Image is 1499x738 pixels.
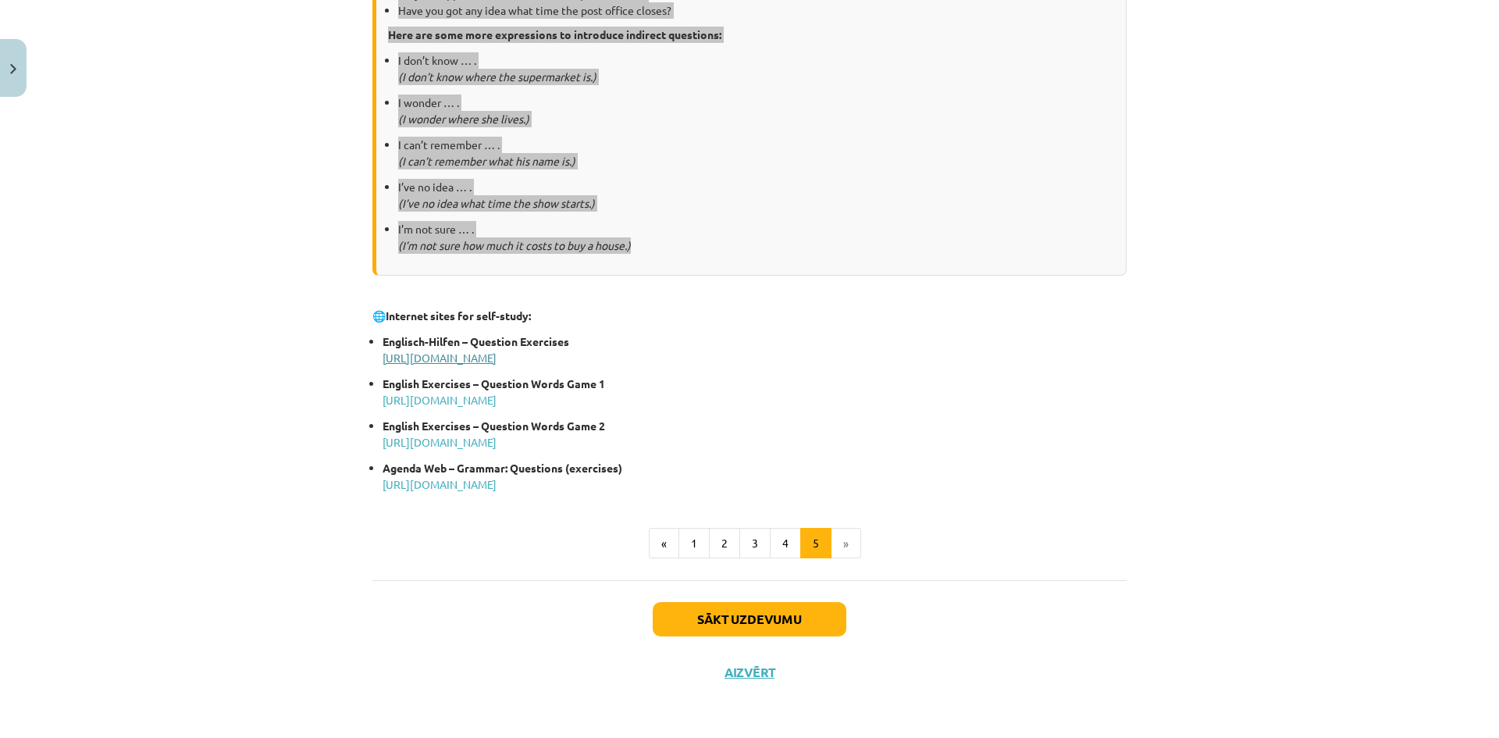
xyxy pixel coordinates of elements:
[383,419,605,433] strong: English Exercises – Question Words Game 2
[678,528,710,559] button: 1
[720,665,779,680] button: Aizvērt
[398,179,1114,212] p: I’ve no idea … .
[398,137,1114,169] p: I can’t remember … .
[398,70,596,84] em: (I don’t know where the supermarket is.)
[372,528,1127,559] nav: Page navigation example
[398,94,1114,127] p: I wonder … .
[739,528,771,559] button: 3
[383,461,622,475] strong: Agenda Web – Grammar: Questions (exercises)
[398,112,529,126] em: (I wonder where she lives.)
[800,528,831,559] button: 5
[398,52,1114,85] p: I don’t know … .
[372,291,1127,324] p: 🌐
[383,376,605,390] strong: English Exercises – Question Words Game 1
[709,528,740,559] button: 2
[10,64,16,74] img: icon-close-lesson-0947bae3869378f0d4975bcd49f059093ad1ed9edebbc8119c70593378902aed.svg
[398,196,595,210] em: (I’ve no idea what time the show starts.)
[383,393,497,407] a: [URL][DOMAIN_NAME]
[386,308,531,323] strong: Internet sites for self-study:
[383,477,497,491] a: [URL][DOMAIN_NAME]
[388,27,721,41] strong: Here are some more expressions to introduce indirect questions:
[649,528,679,559] button: «
[398,2,1114,19] li: Have you got any idea what time the post office closes?
[653,602,846,636] button: Sākt uzdevumu
[383,334,569,348] strong: Englisch-Hilfen – Question Exercises
[398,154,575,168] em: (I can’t remember what his name is.)
[398,221,1114,254] p: I’m not sure … .
[770,528,801,559] button: 4
[398,238,631,252] em: (I’m not sure how much it costs to buy a house.)
[383,351,497,365] a: [URL][DOMAIN_NAME]
[383,435,497,449] a: [URL][DOMAIN_NAME]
